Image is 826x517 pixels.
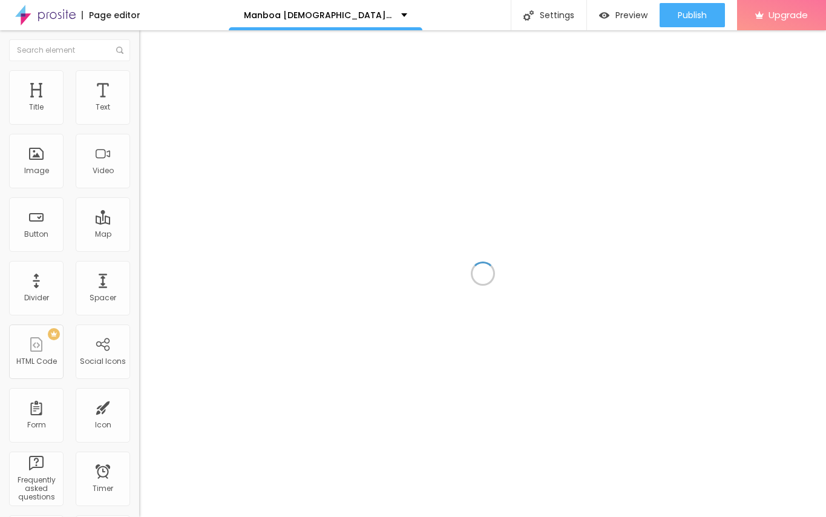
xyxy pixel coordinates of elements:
p: Manboa [DEMOGRAPHIC_DATA][MEDICAL_DATA] Capsules NewZealand [244,11,392,19]
div: Spacer [90,294,116,302]
img: Icone [523,10,534,21]
div: Title [29,103,44,111]
div: Form [27,421,46,429]
div: Text [96,103,110,111]
div: Page editor [82,11,140,19]
img: view-1.svg [599,10,609,21]
div: Social Icons [80,357,126,366]
span: Publish [678,10,707,20]
div: Video [93,166,114,175]
button: Preview [587,3,660,27]
div: Frequently asked questions [12,476,60,502]
div: Image [24,166,49,175]
div: Button [24,230,48,239]
span: Preview [615,10,647,20]
div: Map [95,230,111,239]
span: Upgrade [769,10,808,20]
div: Divider [24,294,49,302]
input: Search element [9,39,130,61]
div: Timer [93,484,113,493]
div: HTML Code [16,357,57,366]
button: Publish [660,3,725,27]
img: Icone [116,47,123,54]
div: Icon [95,421,111,429]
